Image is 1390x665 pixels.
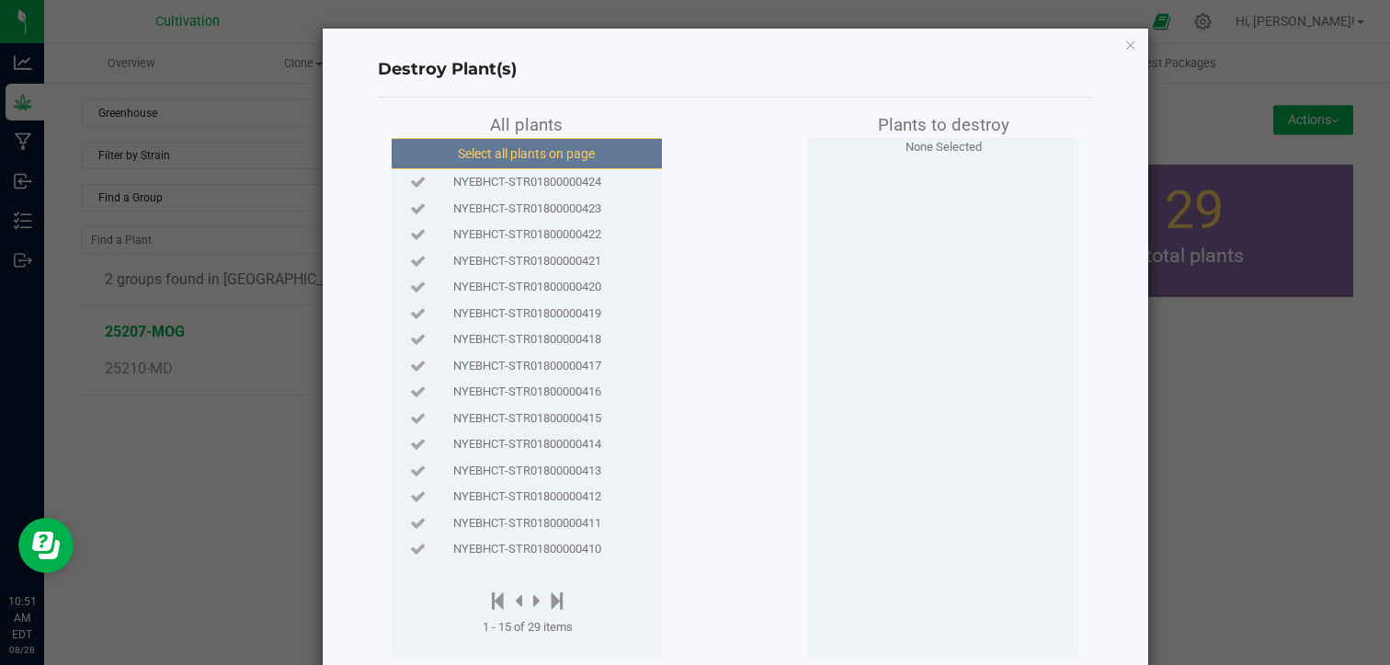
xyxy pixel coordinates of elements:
span: Move to first page [492,597,504,611]
span: Select plant to destroy [410,409,426,428]
span: Move to last page [552,597,564,611]
button: Select all plants on page [386,138,667,169]
h4: Destroy Plant(s) [378,58,1093,82]
span: Select plant to destroy [410,200,426,218]
div: Plants to destroy [808,112,1078,138]
span: NYEBHCT-STR01800000415 [453,409,601,428]
span: Select plant to destroy [410,487,426,506]
span: NYEBHCT-STR01800000412 [453,487,601,506]
span: Select plant to destroy [410,383,426,401]
span: NYEBHCT-STR01800000417 [453,357,601,375]
span: Select plant to destroy [410,435,426,453]
span: Select plant to destroy [410,330,426,349]
span: Select plant to destroy [410,540,426,558]
div: All plants [392,112,662,138]
span: Select plant to destroy [410,173,426,191]
span: Select plant to destroy [410,462,426,480]
span: Select plant to destroy [410,304,426,323]
span: Select plant to destroy [410,514,426,533]
span: NYEBHCT-STR01800000419 [453,304,601,323]
span: NYEBHCT-STR01800000416 [453,383,601,401]
span: NYEBHCT-STR01800000421 [453,252,601,270]
span: Select plant to destroy [410,252,426,270]
span: NYEBHCT-STR01800000423 [453,200,601,218]
span: None Selected [906,140,982,154]
span: NYEBHCT-STR01800000410 [453,540,601,558]
span: 1 - 15 of 29 items [483,620,573,634]
span: NYEBHCT-STR01800000414 [453,435,601,453]
span: NYEBHCT-STR01800000413 [453,462,601,480]
span: NYEBHCT-STR01800000422 [453,225,601,244]
span: Previous [515,597,522,611]
span: Select plant to destroy [410,225,426,244]
span: Select plant to destroy [410,278,426,296]
span: NYEBHCT-STR01800000418 [453,330,601,349]
span: Select plant to destroy [410,357,426,375]
iframe: Resource center [18,518,74,573]
span: Next [533,597,541,611]
span: NYEBHCT-STR01800000420 [453,278,601,296]
span: NYEBHCT-STR01800000424 [453,173,601,191]
span: NYEBHCT-STR01800000411 [453,514,601,533]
